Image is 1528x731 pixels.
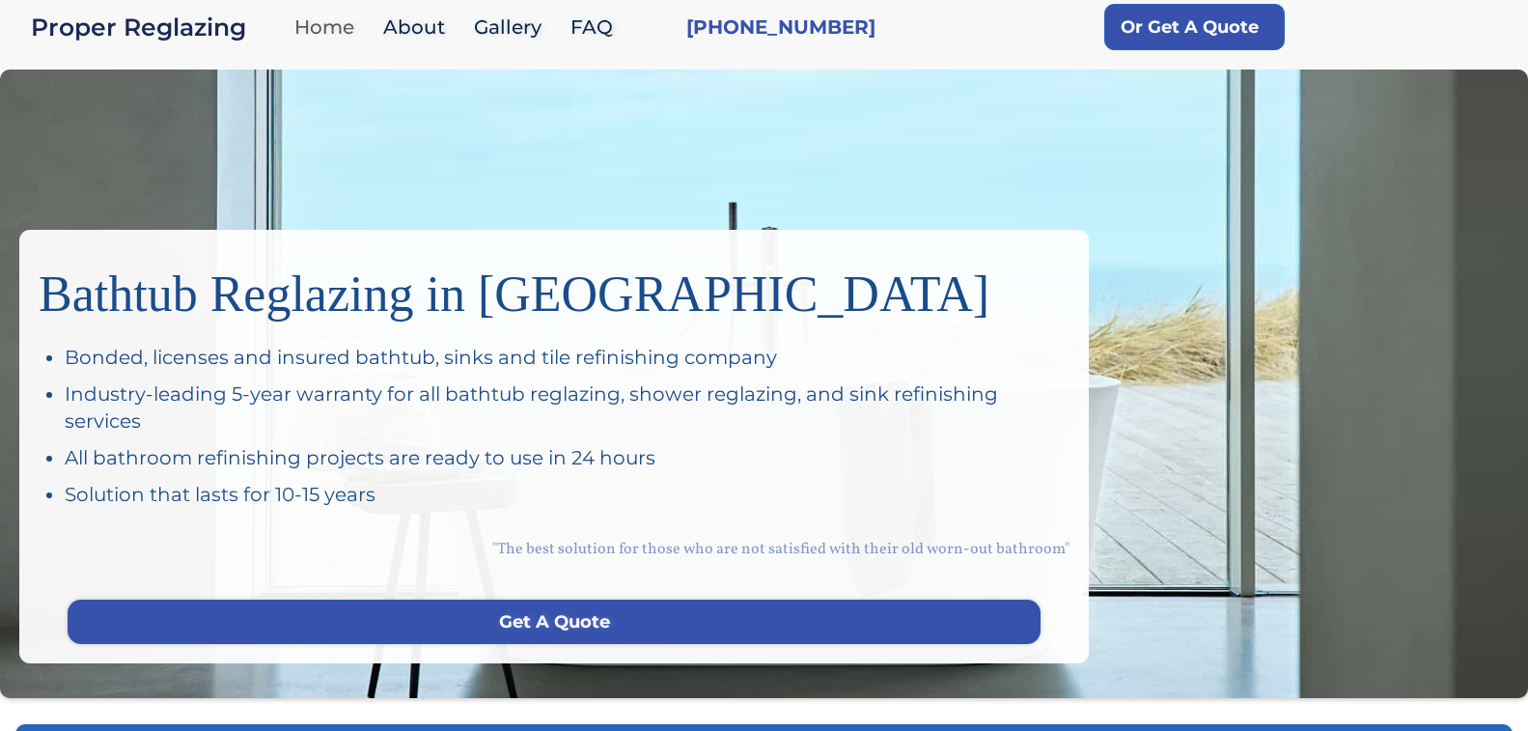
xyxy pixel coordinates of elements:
div: Industry-leading 5-year warranty for all bathtub reglazing, shower reglazing, and sink refinishin... [65,380,1070,435]
div: Solution that lasts for 10-15 years [65,481,1070,508]
div: Proper Reglazing [31,14,285,41]
a: [PHONE_NUMBER] [686,14,875,41]
a: home [31,14,285,41]
a: FAQ [561,7,632,48]
a: About [374,7,464,48]
a: Get A Quote [68,600,1041,644]
a: Or Get A Quote [1104,4,1285,50]
a: Home [285,7,374,48]
div: "The best solution for those who are not satisfied with their old worn-out bathroom" [39,518,1070,580]
a: Gallery [464,7,561,48]
div: Bonded, licenses and insured bathtub, sinks and tile refinishing company [65,344,1070,371]
div: All bathroom refinishing projects are ready to use in 24 hours [65,444,1070,471]
h1: Bathtub Reglazing in [GEOGRAPHIC_DATA] [39,249,1070,324]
